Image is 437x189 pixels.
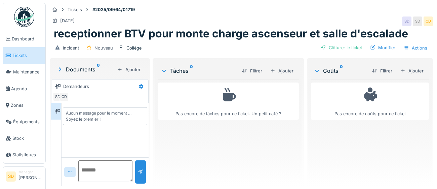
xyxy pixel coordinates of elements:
[115,65,143,74] div: Ajouter
[97,65,100,73] sup: 0
[14,7,34,27] img: Badge_color-CXgf-gQk.svg
[90,6,137,13] strong: #2025/09/64/01719
[318,43,365,52] div: Clôturer le ticket
[59,92,69,101] div: CD
[60,18,75,24] div: [DATE]
[56,65,115,73] div: Documents
[53,92,62,101] div: SD
[161,67,237,75] div: Tâches
[12,152,43,158] span: Statistiques
[12,36,43,42] span: Dashboard
[3,114,45,130] a: Équipements
[367,43,398,52] div: Modifier
[424,17,433,26] div: CD
[401,43,430,53] div: Actions
[315,86,425,117] div: Pas encore de coûts pour ce ticket
[18,169,43,184] li: [PERSON_NAME]
[66,110,144,122] div: Aucun message pour le moment … Soyez le premier !
[6,169,43,186] a: SD Manager[PERSON_NAME]
[18,169,43,175] div: Manager
[68,6,82,13] div: Tickets
[402,17,411,26] div: SD
[239,66,265,75] div: Filtrer
[12,135,43,141] span: Stock
[63,83,89,90] div: Demandeurs
[340,67,343,75] sup: 0
[162,86,294,117] div: Pas encore de tâches pour ce ticket. Un petit café ?
[398,66,426,75] div: Ajouter
[3,97,45,114] a: Zones
[369,66,395,75] div: Filtrer
[13,119,43,125] span: Équipements
[126,45,142,51] div: Collège
[314,67,367,75] div: Coûts
[3,81,45,97] a: Agenda
[413,17,422,26] div: SD
[3,147,45,163] a: Statistiques
[3,64,45,80] a: Maintenance
[12,52,43,59] span: Tickets
[11,86,43,92] span: Agenda
[54,27,408,40] h1: receptionner BTV pour monte charge ascenseur et salle d'escalade
[63,45,79,51] div: Incident
[3,130,45,147] a: Stock
[94,45,113,51] div: Nouveau
[268,66,296,75] div: Ajouter
[3,31,45,47] a: Dashboard
[6,171,16,182] li: SD
[3,47,45,64] a: Tickets
[13,69,43,75] span: Maintenance
[11,102,43,108] span: Zones
[190,67,193,75] sup: 0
